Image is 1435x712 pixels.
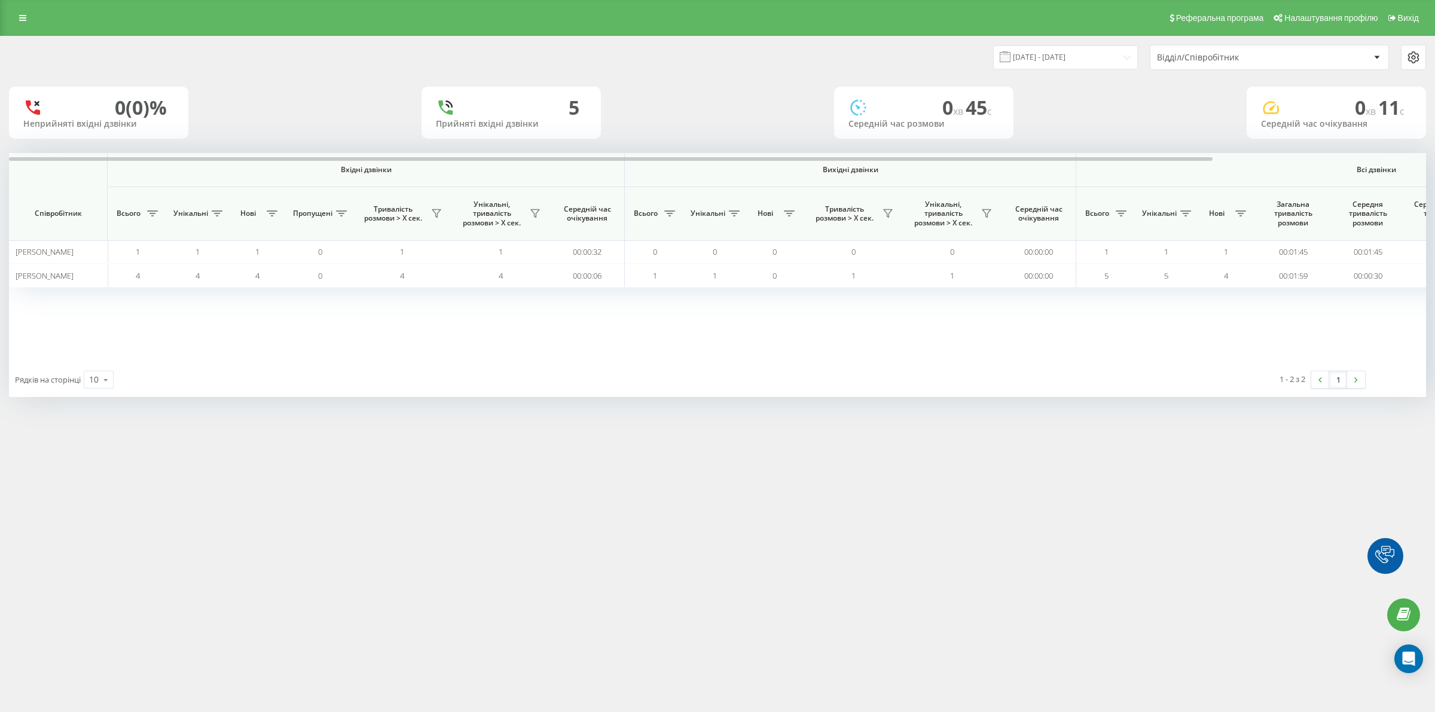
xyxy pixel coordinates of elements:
[1398,13,1419,23] span: Вихід
[115,96,167,119] div: 0 (0)%
[1355,94,1378,120] span: 0
[1104,270,1109,281] span: 5
[196,270,200,281] span: 4
[1378,94,1405,120] span: 11
[1284,13,1378,23] span: Налаштування профілю
[499,270,503,281] span: 4
[136,270,140,281] span: 4
[559,204,615,223] span: Середній час очікування
[987,105,992,118] span: c
[400,246,404,257] span: 1
[1330,264,1405,287] td: 00:00:30
[1265,200,1321,228] span: Загальна тривалість розмови
[1400,105,1405,118] span: c
[1224,270,1228,281] span: 4
[16,246,74,257] span: [PERSON_NAME]
[950,270,954,281] span: 1
[359,204,428,223] span: Тривалість розмови > Х сек.
[851,246,856,257] span: 0
[1002,264,1076,287] td: 00:00:00
[1002,240,1076,264] td: 00:00:00
[136,246,140,257] span: 1
[1142,209,1177,218] span: Унікальні
[653,270,657,281] span: 1
[400,270,404,281] span: 4
[318,246,322,257] span: 0
[653,246,657,257] span: 0
[1339,200,1396,228] span: Середня тривалість розмови
[550,240,625,264] td: 00:00:32
[950,246,954,257] span: 0
[942,94,966,120] span: 0
[255,270,259,281] span: 4
[196,246,200,257] span: 1
[23,119,174,129] div: Неприйняті вхідні дзвінки
[653,165,1048,175] span: Вихідні дзвінки
[1010,204,1067,223] span: Середній час очікування
[953,105,966,118] span: хв
[436,119,587,129] div: Прийняті вхідні дзвінки
[1256,264,1330,287] td: 00:01:59
[255,246,259,257] span: 1
[773,246,777,257] span: 0
[631,209,661,218] span: Всього
[713,270,717,281] span: 1
[1261,119,1412,129] div: Середній час очікування
[1104,246,1109,257] span: 1
[114,209,143,218] span: Всього
[1280,373,1305,385] div: 1 - 2 з 2
[851,270,856,281] span: 1
[15,374,81,385] span: Рядків на сторінці
[293,209,332,218] span: Пропущені
[1157,53,1300,63] div: Відділ/Співробітник
[499,246,503,257] span: 1
[550,264,625,287] td: 00:00:06
[1256,240,1330,264] td: 00:01:45
[457,200,526,228] span: Унікальні, тривалість розмови > Х сек.
[1164,270,1168,281] span: 5
[848,119,999,129] div: Середній час розмови
[909,200,978,228] span: Унікальні, тривалість розмови > Х сек.
[1329,371,1347,388] a: 1
[1224,246,1228,257] span: 1
[1176,13,1264,23] span: Реферальна програма
[318,270,322,281] span: 0
[1330,240,1405,264] td: 00:01:45
[1366,105,1378,118] span: хв
[1394,644,1423,673] div: Open Intercom Messenger
[89,374,99,386] div: 10
[713,246,717,257] span: 0
[139,165,593,175] span: Вхідні дзвінки
[569,96,579,119] div: 5
[1082,209,1112,218] span: Всього
[1164,246,1168,257] span: 1
[1202,209,1232,218] span: Нові
[773,270,777,281] span: 0
[691,209,725,218] span: Унікальні
[173,209,208,218] span: Унікальні
[750,209,780,218] span: Нові
[233,209,263,218] span: Нові
[19,209,97,218] span: Співробітник
[16,270,74,281] span: [PERSON_NAME]
[810,204,879,223] span: Тривалість розмови > Х сек.
[966,94,992,120] span: 45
